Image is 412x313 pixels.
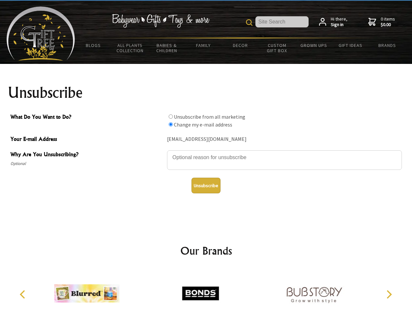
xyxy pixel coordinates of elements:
textarea: Why Are You Unsubscribing? [167,150,402,170]
a: Gift Ideas [332,38,369,52]
img: product search [246,19,252,26]
a: BLOGS [75,38,112,52]
a: Babies & Children [148,38,185,57]
input: Site Search [255,16,309,27]
input: What Do You Want to Do? [169,122,173,127]
h1: Unsubscribe [8,85,404,100]
a: Brands [369,38,406,52]
span: 0 items [381,16,395,28]
span: Why Are You Unsubscribing? [10,150,164,160]
a: Family [185,38,222,52]
a: Custom Gift Box [259,38,296,57]
button: Next [382,287,396,302]
h2: Our Brands [13,243,399,259]
a: Decor [222,38,259,52]
strong: $0.00 [381,22,395,28]
strong: Sign in [331,22,347,28]
label: Change my e-mail address [174,121,232,128]
a: Grown Ups [295,38,332,52]
label: Unsubscribe from all marketing [174,113,245,120]
a: 0 items$0.00 [368,16,395,28]
span: Your E-mail Address [10,135,164,144]
button: Unsubscribe [191,178,221,193]
a: Hi there,Sign in [319,16,347,28]
img: Babywear - Gifts - Toys & more [112,14,209,28]
span: Optional [10,160,164,168]
input: What Do You Want to Do? [169,114,173,119]
button: Previous [16,287,31,302]
span: Hi there, [331,16,347,28]
a: All Plants Collection [112,38,149,57]
span: What Do You Want to Do? [10,113,164,122]
div: [EMAIL_ADDRESS][DOMAIN_NAME] [167,134,402,144]
img: Babyware - Gifts - Toys and more... [7,7,75,61]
